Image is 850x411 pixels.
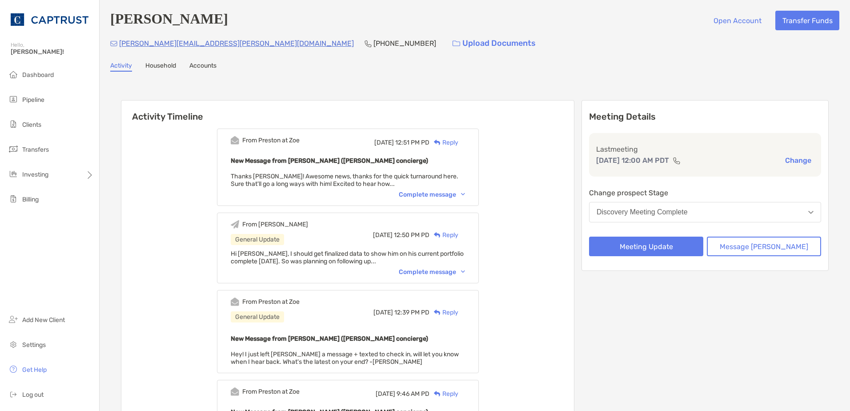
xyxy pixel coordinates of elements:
[434,310,441,315] img: Reply icon
[434,232,441,238] img: Reply icon
[121,101,574,122] h6: Activity Timeline
[22,96,44,104] span: Pipeline
[242,221,308,228] div: From [PERSON_NAME]
[429,230,458,240] div: Reply
[22,146,49,153] span: Transfers
[242,388,300,395] div: From Preston at Zoe
[706,11,768,30] button: Open Account
[707,237,821,256] button: Message [PERSON_NAME]
[429,308,458,317] div: Reply
[231,387,239,396] img: Event icon
[373,309,393,316] span: [DATE]
[782,156,814,165] button: Change
[673,157,681,164] img: communication type
[8,389,19,399] img: logout icon
[8,119,19,129] img: clients icon
[8,169,19,179] img: investing icon
[22,196,39,203] span: Billing
[374,139,394,146] span: [DATE]
[429,389,458,399] div: Reply
[399,268,465,276] div: Complete message
[22,71,54,79] span: Dashboard
[461,270,465,273] img: Chevron icon
[231,157,428,165] b: New Message from [PERSON_NAME] ([PERSON_NAME] concierge)
[231,173,458,188] span: Thanks [PERSON_NAME]! Awesome news, thanks for the quick turnaround here. Sure that'll go a long ...
[447,34,541,53] a: Upload Documents
[376,390,395,398] span: [DATE]
[22,316,65,324] span: Add New Client
[8,314,19,325] img: add_new_client icon
[395,139,429,146] span: 12:51 PM PD
[434,391,441,397] img: Reply icon
[231,311,284,322] div: General Update
[110,11,228,30] h4: [PERSON_NAME]
[119,38,354,49] p: [PERSON_NAME][EMAIL_ADDRESS][PERSON_NAME][DOMAIN_NAME]
[373,38,436,49] p: [PHONE_NUMBER]
[231,250,464,265] span: Hi [PERSON_NAME], I should get finalized data to show him on his current portfolio complete [DATE...
[589,111,821,122] p: Meeting Details
[589,187,821,198] p: Change prospect Stage
[110,62,132,72] a: Activity
[22,121,41,129] span: Clients
[597,208,688,216] div: Discovery Meeting Complete
[394,231,429,239] span: 12:50 PM PD
[231,220,239,229] img: Event icon
[365,40,372,47] img: Phone Icon
[110,41,117,46] img: Email Icon
[22,366,47,374] span: Get Help
[453,40,460,47] img: button icon
[808,211,814,214] img: Open dropdown arrow
[397,390,429,398] span: 9:46 AM PD
[394,309,429,316] span: 12:39 PM PD
[231,298,239,306] img: Event icon
[242,298,300,306] div: From Preston at Zoe
[242,137,300,144] div: From Preston at Zoe
[596,144,814,155] p: Last meeting
[589,202,821,222] button: Discovery Meeting Complete
[231,335,428,342] b: New Message from [PERSON_NAME] ([PERSON_NAME] concierge)
[589,237,703,256] button: Meeting Update
[231,136,239,145] img: Event icon
[11,48,94,56] span: [PERSON_NAME]!
[373,231,393,239] span: [DATE]
[22,341,46,349] span: Settings
[145,62,176,72] a: Household
[8,193,19,204] img: billing icon
[8,144,19,154] img: transfers icon
[22,171,48,178] span: Investing
[8,69,19,80] img: dashboard icon
[189,62,217,72] a: Accounts
[461,193,465,196] img: Chevron icon
[399,191,465,198] div: Complete message
[8,339,19,350] img: settings icon
[596,155,669,166] p: [DATE] 12:00 AM PDT
[22,391,44,399] span: Log out
[8,94,19,105] img: pipeline icon
[429,138,458,147] div: Reply
[775,11,839,30] button: Transfer Funds
[231,351,459,366] span: Hey! I just left [PERSON_NAME] a message + texted to check in, will let you know when I hear back...
[231,234,284,245] div: General Update
[434,140,441,145] img: Reply icon
[8,364,19,375] img: get-help icon
[11,4,88,36] img: CAPTRUST Logo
